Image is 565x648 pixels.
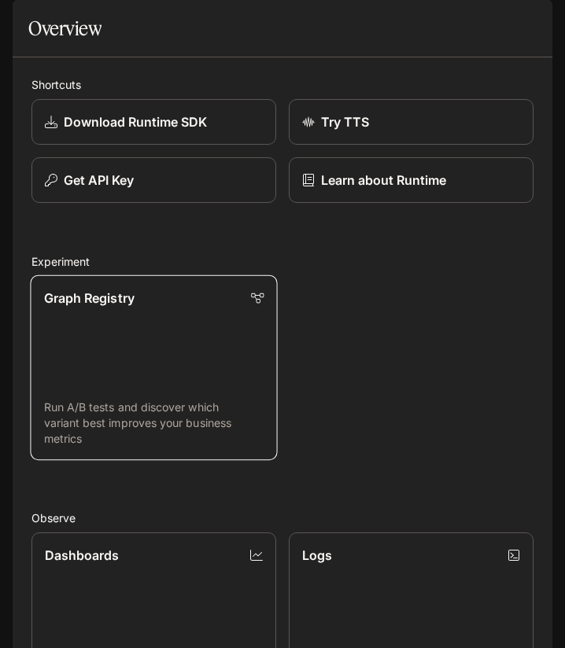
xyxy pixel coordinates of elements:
[31,253,534,270] h2: Experiment
[289,99,534,145] a: Try TTS
[31,157,276,203] button: Get API Key
[289,157,534,203] a: Learn about Runtime
[44,399,264,447] p: Run A/B tests and discover which variant best improves your business metrics
[64,112,207,131] p: Download Runtime SDK
[31,510,534,526] h2: Observe
[30,275,277,461] a: Graph RegistryRun A/B tests and discover which variant best improves your business metrics
[44,289,135,307] p: Graph Registry
[321,112,369,131] p: Try TTS
[31,99,276,145] a: Download Runtime SDK
[31,76,534,93] h2: Shortcuts
[28,13,102,44] h1: Overview
[302,546,332,565] p: Logs
[64,171,134,190] p: Get API Key
[45,546,119,565] p: Dashboards
[321,171,446,190] p: Learn about Runtime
